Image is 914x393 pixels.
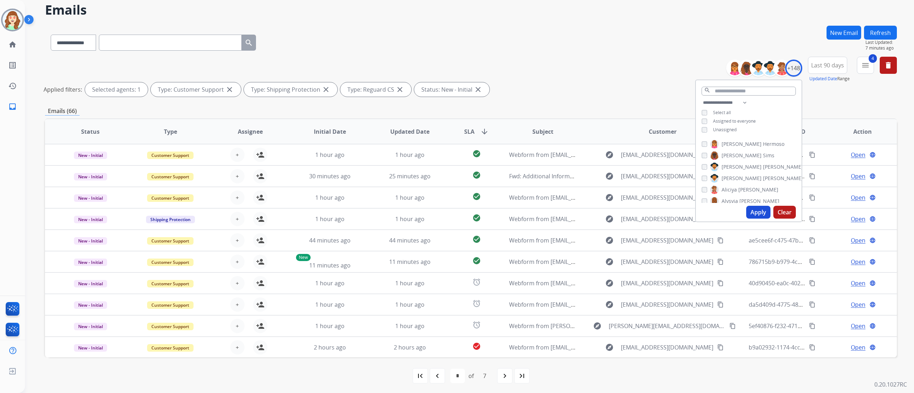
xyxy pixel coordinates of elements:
span: 1 hour ago [395,194,425,201]
mat-icon: search [704,87,710,93]
mat-icon: language [869,152,876,158]
span: Customer Support [147,280,194,287]
span: Open [851,322,865,330]
span: 30 minutes ago [309,172,351,180]
span: New - Initial [74,194,107,202]
span: New - Initial [74,323,107,330]
span: New - Initial [74,173,107,180]
span: Customer Support [147,323,194,330]
button: + [230,319,245,333]
mat-icon: content_copy [809,152,815,158]
span: [PERSON_NAME] [738,186,778,193]
p: 0.20.1027RC [874,380,907,389]
span: Open [851,257,865,266]
mat-icon: check_circle [472,192,481,201]
mat-icon: close [474,85,482,94]
p: Emails (66) [45,107,80,116]
mat-icon: first_page [416,372,425,380]
span: Sims [763,152,774,159]
span: 1 hour ago [395,279,425,287]
mat-icon: person_add [256,172,265,180]
span: 1 hour ago [395,322,425,330]
span: [PERSON_NAME] [739,198,779,205]
div: of [468,372,474,380]
mat-icon: content_copy [809,237,815,244]
mat-icon: language [869,344,876,351]
mat-icon: last_page [518,372,526,380]
span: SLA [464,127,474,136]
mat-icon: check_circle [472,342,481,351]
span: New - Initial [74,259,107,266]
mat-icon: list_alt [8,61,17,70]
div: Selected agents: 1 [85,82,148,97]
mat-icon: inbox [8,102,17,111]
span: + [236,322,239,330]
span: New - Initial [74,152,107,159]
span: Select all [713,109,731,116]
span: Customer [649,127,677,136]
mat-icon: check_circle [472,214,481,222]
mat-icon: delete [884,61,893,70]
span: 44 minutes ago [309,236,351,244]
mat-icon: alarm [472,321,481,329]
mat-icon: person_add [256,236,265,245]
mat-icon: explore [593,322,602,330]
mat-icon: language [869,237,876,244]
mat-icon: explore [605,172,614,180]
span: Open [851,193,865,202]
mat-icon: alarm [472,278,481,286]
span: Webform from [EMAIL_ADDRESS][DOMAIN_NAME] on [DATE] [509,236,671,244]
span: Webform from [EMAIL_ADDRESS][DOMAIN_NAME] on [DATE] [509,215,671,223]
span: 4 [869,54,877,63]
mat-icon: content_copy [717,280,724,286]
mat-icon: explore [605,215,614,223]
span: 1 hour ago [395,151,425,159]
button: + [230,340,245,354]
span: Open [851,300,865,309]
mat-icon: check_circle [472,171,481,179]
button: + [230,212,245,226]
span: Aliciya [722,186,737,193]
span: + [236,150,239,159]
h2: Emails [45,3,897,17]
span: [PERSON_NAME][EMAIL_ADDRESS][DOMAIN_NAME] [609,322,725,330]
mat-icon: language [869,173,876,179]
mat-icon: search [245,39,253,47]
button: Last 90 days [808,57,847,74]
span: 11 minutes ago [389,258,431,266]
span: Webform from [EMAIL_ADDRESS][DOMAIN_NAME] on [DATE] [509,279,671,287]
mat-icon: check_circle [472,256,481,265]
span: 7 minutes ago [865,45,897,51]
span: Status [81,127,100,136]
span: 40d90450-ea0c-4025-8db4-36ae058056d4 [749,279,860,287]
span: 357b0996-2dfd-48e0-88c2-50093d7c00f7 [749,172,857,180]
mat-icon: content_copy [809,173,815,179]
span: Open [851,343,865,352]
span: 786715b9-b979-4c7b-9bb8-5a9f8ac49a7a [749,258,858,266]
mat-icon: menu [861,61,870,70]
span: [PERSON_NAME] [722,175,762,182]
mat-icon: alarm [472,299,481,308]
span: Open [851,172,865,180]
mat-icon: history [8,82,17,90]
mat-icon: content_copy [729,323,736,329]
div: Type: Customer Support [151,82,241,97]
span: Webform from [EMAIL_ADDRESS][DOMAIN_NAME] on [DATE] [509,258,671,266]
span: + [236,193,239,202]
mat-icon: person_add [256,322,265,330]
span: 1 hour ago [315,279,345,287]
span: Customer Support [147,194,194,202]
span: [EMAIL_ADDRESS][DOMAIN_NAME] [621,300,713,309]
span: 2dd60a0c-9dd1-4fdd-a3a4-f0cecd328519 [749,215,857,223]
span: b9a02932-1174-4ccf-82ac-469a5261b671 [749,343,857,351]
span: Shipping Protection [146,216,195,223]
span: [EMAIL_ADDRESS][DOMAIN_NAME] [621,172,713,180]
span: Initial Date [314,127,346,136]
span: Webform from [EMAIL_ADDRESS][DOMAIN_NAME] on [DATE] [509,194,671,201]
mat-icon: content_copy [809,259,815,265]
mat-icon: content_copy [717,301,724,308]
span: Webform from [EMAIL_ADDRESS][DOMAIN_NAME] on [DATE] [509,301,671,308]
span: [EMAIL_ADDRESS][DOMAIN_NAME] [621,343,713,352]
span: + [236,257,239,266]
mat-icon: language [869,301,876,308]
